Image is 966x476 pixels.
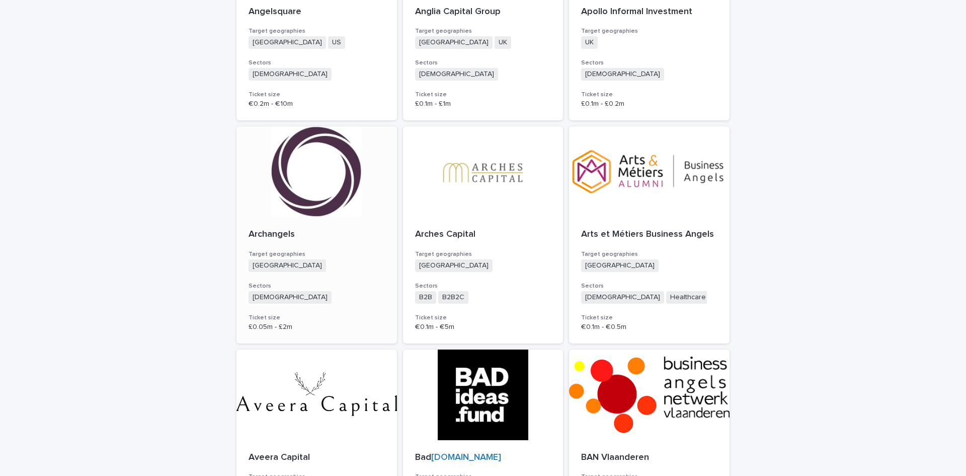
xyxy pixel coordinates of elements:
[328,36,345,49] span: US
[249,59,385,67] h3: Sectors
[249,7,385,18] p: Angelsquare
[495,36,511,49] span: UK
[581,259,659,272] span: [GEOGRAPHIC_DATA]
[581,59,717,67] h3: Sectors
[415,36,493,49] span: [GEOGRAPHIC_DATA]
[581,27,717,35] h3: Target geographies
[581,7,717,18] p: Apollo Informal Investment
[581,291,664,304] span: [DEMOGRAPHIC_DATA]
[438,291,468,304] span: B2B2C
[249,259,326,272] span: [GEOGRAPHIC_DATA]
[415,291,436,304] span: B2B
[249,27,385,35] h3: Target geographies
[249,291,332,304] span: [DEMOGRAPHIC_DATA]
[569,126,730,344] a: Arts et Métiers Business AngelsTarget geographies[GEOGRAPHIC_DATA]Sectors[DEMOGRAPHIC_DATA]Health...
[415,59,551,67] h3: Sectors
[249,100,293,107] span: €0.2m - €10m
[581,314,717,322] h3: Ticket size
[415,229,551,240] p: Arches Capital
[415,323,454,330] span: €0.1m - €5m
[431,453,501,462] a: [DOMAIN_NAME]
[249,282,385,290] h3: Sectors
[415,27,551,35] h3: Target geographies
[415,282,551,290] h3: Sectors
[415,68,498,81] span: [DEMOGRAPHIC_DATA]
[249,91,385,99] h3: Ticket size
[415,314,551,322] h3: Ticket size
[581,452,717,463] p: BAN Vlaanderen
[581,36,598,49] span: UK
[581,323,626,330] span: €0.1m - €0.5m
[581,229,717,240] p: Arts et Métiers Business Angels
[415,250,551,258] h3: Target geographies
[249,314,385,322] h3: Ticket size
[581,250,717,258] h3: Target geographies
[236,126,397,344] a: ArchangelsTarget geographies[GEOGRAPHIC_DATA]Sectors[DEMOGRAPHIC_DATA]Ticket size£0.05m - £2m
[249,323,292,330] span: £0.05m - £2m
[581,91,717,99] h3: Ticket size
[249,36,326,49] span: [GEOGRAPHIC_DATA]
[403,126,563,344] a: Arches CapitalTarget geographies[GEOGRAPHIC_DATA]SectorsB2BB2B2CTicket size€0.1m - €5m
[249,229,385,240] p: Archangels
[415,452,551,463] p: Bad
[581,68,664,81] span: [DEMOGRAPHIC_DATA]
[581,282,717,290] h3: Sectors
[249,68,332,81] span: [DEMOGRAPHIC_DATA]
[249,452,385,463] p: Aveera Capital
[415,259,493,272] span: [GEOGRAPHIC_DATA]
[249,250,385,258] h3: Target geographies
[581,100,624,107] span: £0.1m - £0.2m
[415,91,551,99] h3: Ticket size
[415,100,451,107] span: £0.1m - £1m
[666,291,710,304] span: Healthcare
[415,7,551,18] p: Anglia Capital Group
